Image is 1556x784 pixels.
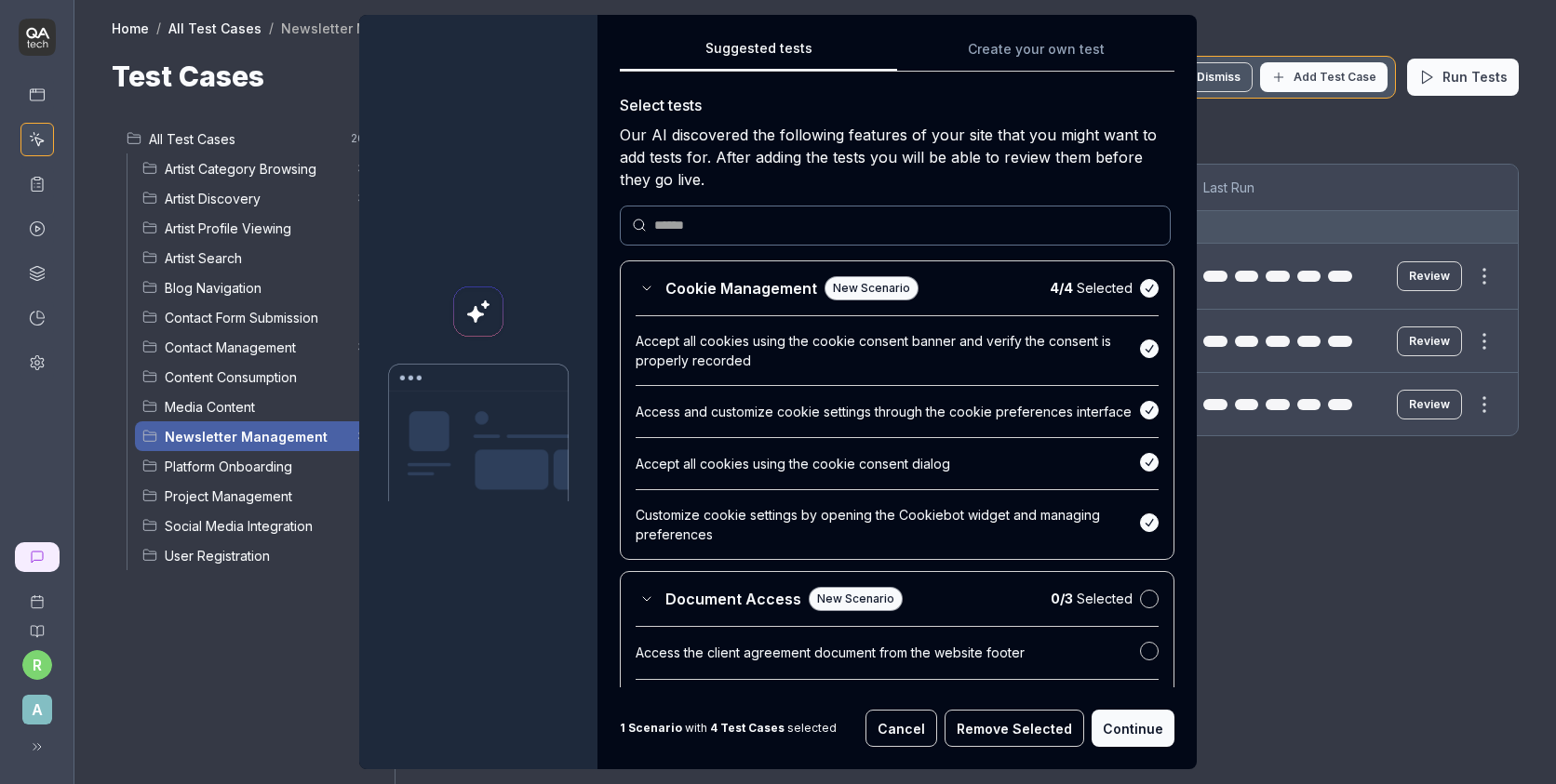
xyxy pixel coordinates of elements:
b: 4 / 4 [1050,280,1073,296]
img: Our AI scans your site and suggests things to test [382,356,575,501]
b: 1 Scenario [620,721,682,735]
span: Selected [1051,589,1133,608]
div: Accept all cookies using the cookie consent dialog [636,454,1140,473]
div: New Scenario [825,276,919,300]
b: 0 / 3 [1051,591,1073,606]
div: Customize cookie settings by opening the Cookiebot widget and managing preferences [636,505,1140,544]
b: 4 Test Cases [710,721,785,735]
button: Cancel [865,710,937,747]
button: Suggested tests [620,38,897,72]
div: Access and customize cookie settings through the cookie preferences interface [636,402,1140,421]
div: Accept all cookies using the cookie consent banner and verify the consent is properly recorded [636,331,1140,370]
div: Select tests [620,94,1174,116]
button: Create your own test [897,38,1174,72]
span: Cookie Management [665,277,817,299]
div: Access the client agreement document from the website footer [636,643,1140,662]
span: Selected [1050,278,1133,298]
button: Remove Selected [945,710,1084,747]
span: Document Access [665,588,801,610]
span: with selected [620,720,837,737]
div: Our AI discovered the following features of your site that you might want to add tests for. After... [620,124,1174,191]
button: Continue [1092,710,1174,747]
div: New Scenario [809,587,903,611]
